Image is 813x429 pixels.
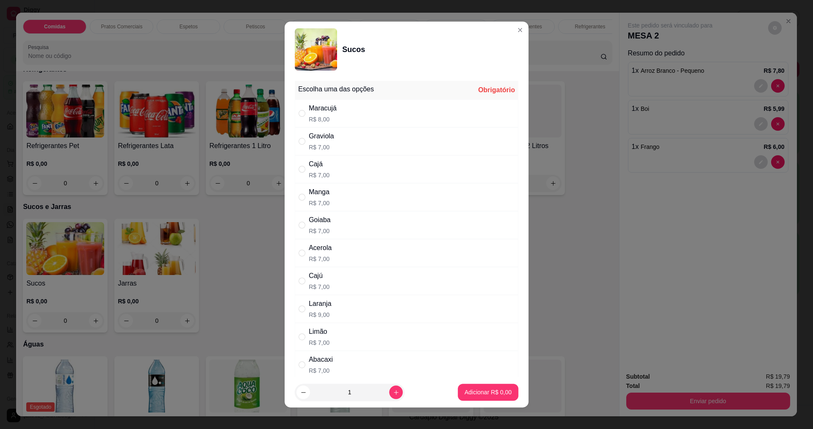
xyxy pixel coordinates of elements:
div: Escolha uma das opções [298,84,374,94]
img: product-image [295,28,337,71]
div: Cajá [309,159,329,169]
p: R$ 7,00 [309,366,333,375]
p: R$ 8,00 [309,115,337,124]
p: R$ 7,00 [309,283,329,291]
div: Maracujá [309,103,337,113]
p: R$ 7,00 [309,199,329,207]
button: Close [513,23,527,37]
div: Goiaba [309,215,331,225]
button: increase-product-quantity [389,385,403,399]
div: Laranja [309,299,331,309]
p: R$ 7,00 [309,171,329,179]
div: Cajú [309,271,329,281]
p: Adicionar R$ 0,00 [465,388,512,396]
p: R$ 7,00 [309,338,329,347]
button: Adicionar R$ 0,00 [458,384,518,401]
p: R$ 9,00 [309,311,331,319]
div: Acerola [309,243,332,253]
div: Sucos [342,44,365,55]
p: R$ 7,00 [309,255,332,263]
div: Abacaxi [309,355,333,365]
button: decrease-product-quantity [296,385,310,399]
div: Obrigatório [478,85,515,95]
p: R$ 7,00 [309,227,331,235]
p: R$ 7,00 [309,143,334,151]
div: Graviola [309,131,334,141]
div: Manga [309,187,329,197]
div: Limão [309,327,329,337]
